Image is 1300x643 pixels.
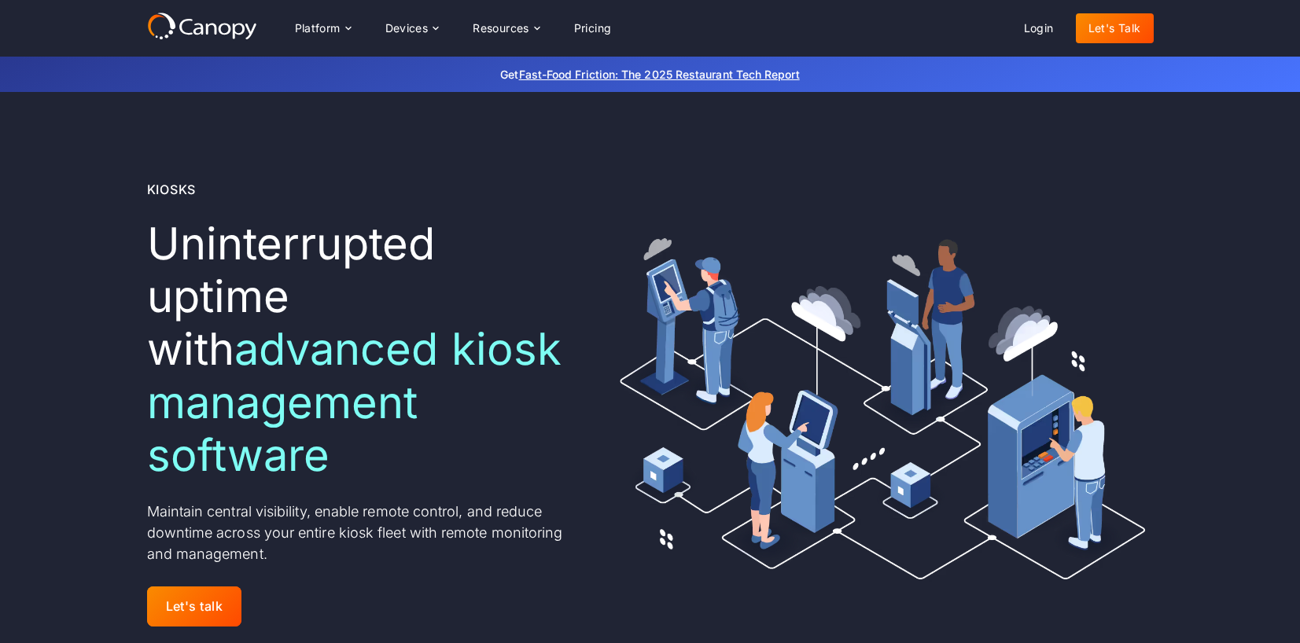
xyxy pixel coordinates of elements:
[147,322,562,481] span: advanced kiosk management software
[147,180,197,199] div: Kiosks
[295,23,341,34] div: Platform
[147,586,242,626] a: Let's talk
[147,501,574,564] p: Maintain central visibility, enable remote control, and reduce downtime across your entire kiosk ...
[1011,13,1066,43] a: Login
[1076,13,1154,43] a: Let's Talk
[147,218,574,482] h1: Uninterrupted uptime with ‍
[519,68,800,81] a: Fast-Food Friction: The 2025 Restaurant Tech Report
[385,23,429,34] div: Devices
[166,599,223,614] div: Let's talk
[265,66,1036,83] p: Get
[562,13,624,43] a: Pricing
[473,23,529,34] div: Resources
